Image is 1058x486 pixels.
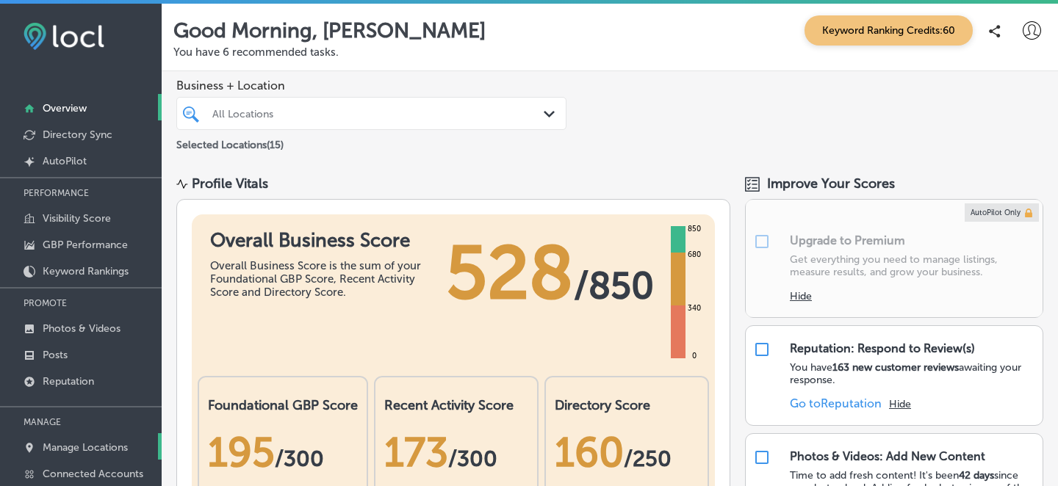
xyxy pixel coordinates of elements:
div: 160 [555,428,699,476]
div: Reputation: Respond to Review(s) [790,341,975,355]
div: 850 [685,223,704,235]
p: Connected Accounts [43,468,143,480]
h2: Recent Activity Score [384,397,528,413]
p: Overview [43,102,87,115]
p: Directory Sync [43,128,112,141]
div: 680 [685,249,704,261]
p: Visibility Score [43,212,111,225]
span: / 850 [574,264,654,308]
div: 0 [689,350,699,362]
span: /300 [448,446,497,472]
div: 340 [685,302,704,314]
strong: 42 days [959,469,994,482]
p: You have awaiting your response. [790,361,1035,386]
h2: Directory Score [555,397,699,413]
p: GBP Performance [43,239,128,251]
p: AutoPilot [43,155,87,167]
p: Photos & Videos [43,322,120,335]
p: Keyword Rankings [43,265,129,278]
span: Business + Location [176,79,566,93]
p: You have 6 recommended tasks. [173,46,1046,59]
a: Go toReputation [790,396,882,410]
span: 528 [446,229,574,317]
div: All Locations [212,107,545,120]
p: Selected Locations ( 15 ) [176,133,284,151]
span: / 300 [275,446,324,472]
strong: 163 new customer reviews [832,361,959,374]
div: Profile Vitals [192,175,268,192]
button: Hide [790,290,812,302]
img: fda3e92497d09a02dc62c9cd864e3231.png [24,23,104,50]
p: Good Morning, [PERSON_NAME] [173,18,486,43]
h1: Overall Business Score [210,229,431,252]
p: Manage Locations [43,441,128,454]
p: Reputation [43,375,94,388]
button: Hide [889,398,911,410]
span: Improve Your Scores [767,175,895,192]
div: Photos & Videos: Add New Content [790,449,985,463]
p: Posts [43,349,68,361]
div: Overall Business Score is the sum of your Foundational GBP Score, Recent Activity Score and Direc... [210,259,431,299]
h2: Foundational GBP Score [208,397,358,413]
span: /250 [624,446,672,472]
span: Keyword Ranking Credits: 60 [805,15,973,46]
div: 173 [384,428,528,476]
div: 195 [208,428,358,476]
